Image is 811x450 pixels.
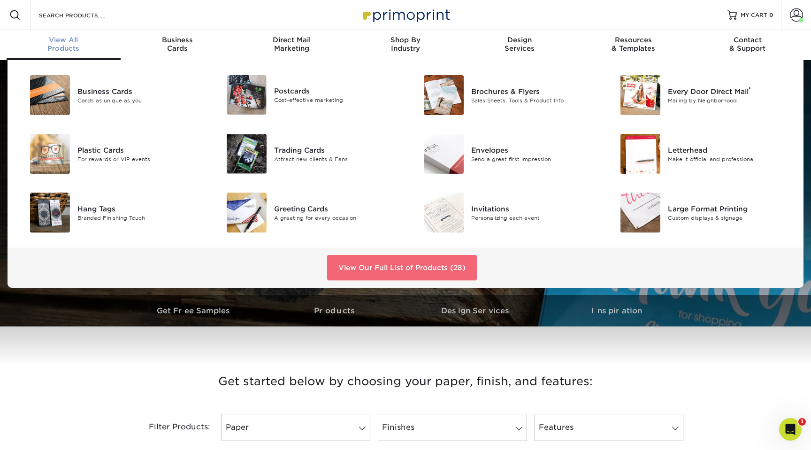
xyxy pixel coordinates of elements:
div: Business Cards [77,86,202,96]
div: Sales Sheets, Tools & Product Info [471,96,596,104]
span: 1 [798,418,806,426]
a: Features [535,414,683,441]
div: Make it official and professional [668,155,792,163]
div: Custom displays & signage [668,214,792,222]
a: View AllProducts [7,30,121,60]
a: Resources& Templates [576,30,690,60]
img: Brochures & Flyers [424,75,464,115]
div: Personalizing each event [471,214,596,222]
div: Services [462,36,576,53]
span: Business [121,36,235,44]
div: A greeting for every occasion [274,214,398,222]
a: Envelopes Envelopes Send a great first impression [413,130,596,178]
div: Attract new clients & Fans [274,155,398,163]
div: & Templates [576,36,690,53]
img: Invitations [424,193,464,233]
sup: ® [749,86,751,93]
div: & Support [690,36,804,53]
input: SEARCH PRODUCTS..... [38,9,130,21]
span: MY CART [741,11,767,19]
a: Shop ByIndustry [349,30,463,60]
div: Cost-effective marketing [274,96,398,104]
span: Shop By [349,36,463,44]
a: BusinessCards [121,30,235,60]
img: Every Door Direct Mail [620,75,660,115]
a: Business Cards Business Cards Cards as unique as you [19,71,202,119]
img: Greeting Cards [227,193,267,233]
div: Hang Tags [77,203,202,214]
a: Postcards Postcards Cost-effective marketing [216,71,399,118]
div: For rewards or VIP events [77,155,202,163]
span: Direct Mail [235,36,349,44]
div: Large Format Printing [668,203,792,214]
img: Plastic Cards [30,134,70,174]
a: Finishes [378,414,527,441]
img: Trading Cards [227,134,267,174]
div: Plastic Cards [77,145,202,155]
img: Large Format Printing [620,193,660,233]
span: 0 [769,12,773,18]
a: Paper [222,414,370,441]
a: Greeting Cards Greeting Cards A greeting for every occasion [216,189,399,236]
div: Industry [349,36,463,53]
img: Business Cards [30,75,70,115]
iframe: Intercom live chat [779,418,802,441]
a: DesignServices [462,30,576,60]
div: Every Door Direct Mail [668,86,792,96]
div: Marketing [235,36,349,53]
div: Cards as unique as you [77,96,202,104]
a: Direct MailMarketing [235,30,349,60]
a: Contact& Support [690,30,804,60]
span: Contact [690,36,804,44]
div: Trading Cards [274,145,398,155]
a: Brochures & Flyers Brochures & Flyers Sales Sheets, Tools & Product Info [413,71,596,119]
a: Hang Tags Hang Tags Branded Finishing Touch [19,189,202,236]
img: Postcards [227,75,267,115]
img: Hang Tags [30,193,70,233]
img: Primoprint [359,5,452,25]
div: Cards [121,36,235,53]
div: Postcards [274,86,398,96]
h3: Get started below by choosing your paper, finish, and features: [131,360,680,403]
span: Design [462,36,576,44]
a: Large Format Printing Large Format Printing Custom displays & signage [610,189,793,236]
span: Resources [576,36,690,44]
div: Branded Finishing Touch [77,214,202,222]
div: Letterhead [668,145,792,155]
img: Letterhead [620,134,660,174]
div: Invitations [471,203,596,214]
a: Letterhead Letterhead Make it official and professional [610,130,793,178]
span: View All [7,36,121,44]
a: Every Door Direct Mail Every Door Direct Mail® Mailing by Neighborhood [610,71,793,119]
a: View Our Full List of Products (28) [327,255,477,280]
div: Send a great first impression [471,155,596,163]
div: Greeting Cards [274,203,398,214]
a: Plastic Cards Plastic Cards For rewards or VIP events [19,130,202,178]
div: Filter Products: [124,414,218,441]
img: Envelopes [424,134,464,174]
div: Brochures & Flyers [471,86,596,96]
a: Invitations Invitations Personalizing each event [413,189,596,236]
a: Trading Cards Trading Cards Attract new clients & Fans [216,130,399,178]
div: Mailing by Neighborhood [668,96,792,104]
div: Products [7,36,121,53]
div: Envelopes [471,145,596,155]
